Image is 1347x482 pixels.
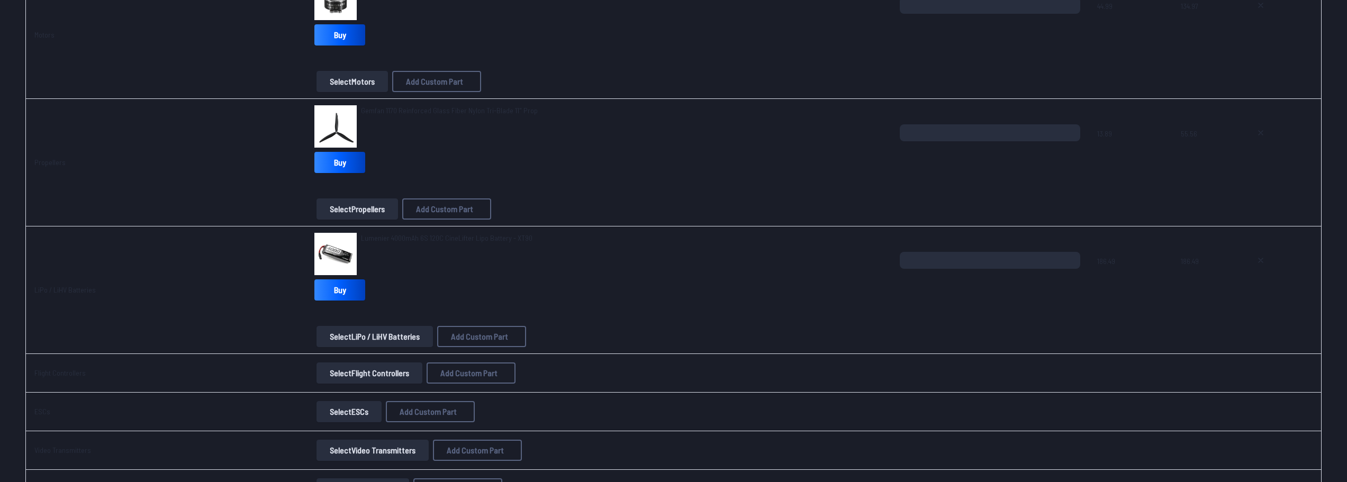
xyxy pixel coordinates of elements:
[317,401,382,422] button: SelectESCs
[361,106,538,115] span: Gemfan 1170 Reinforced Glass Fiber Nylon Tri-Blade 11" Prop
[317,440,429,461] button: SelectVideo Transmitters
[314,152,365,173] a: Buy
[392,71,481,92] button: Add Custom Part
[314,198,400,220] a: SelectPropellers
[416,205,473,213] span: Add Custom Part
[1181,252,1231,303] span: 186.49
[1097,252,1164,303] span: 186.49
[361,105,538,116] a: Gemfan 1170 Reinforced Glass Fiber Nylon Tri-Blade 11" Prop
[314,362,424,384] a: SelectFlight Controllers
[402,198,491,220] button: Add Custom Part
[34,445,91,454] a: Video Transmitters
[34,158,66,167] a: Propellers
[317,326,433,347] button: SelectLiPo / LiHV Batteries
[433,440,522,461] button: Add Custom Part
[314,326,435,347] a: SelectLiPo / LiHV Batteries
[427,362,516,384] button: Add Custom Part
[34,407,50,416] a: ESCs
[314,440,431,461] a: SelectVideo Transmitters
[1181,124,1231,175] span: 55.56
[361,233,532,243] a: Lumenier 4000mAh 6S 120C CineLifter Lipo Battery - XT90
[34,30,55,39] a: Motors
[314,71,390,92] a: SelectMotors
[314,24,365,46] a: Buy
[437,326,526,347] button: Add Custom Part
[314,401,384,422] a: SelectESCs
[361,233,532,242] span: Lumenier 4000mAh 6S 120C CineLifter Lipo Battery - XT90
[317,71,388,92] button: SelectMotors
[447,446,504,454] span: Add Custom Part
[386,401,475,422] button: Add Custom Part
[406,77,463,86] span: Add Custom Part
[451,332,508,341] span: Add Custom Part
[317,198,398,220] button: SelectPropellers
[400,407,457,416] span: Add Custom Part
[314,233,357,275] img: image
[317,362,422,384] button: SelectFlight Controllers
[1097,124,1164,175] span: 13.89
[34,368,86,377] a: Flight Controllers
[314,105,357,148] img: image
[34,285,96,294] a: LiPo / LiHV Batteries
[440,369,498,377] span: Add Custom Part
[314,279,365,301] a: Buy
